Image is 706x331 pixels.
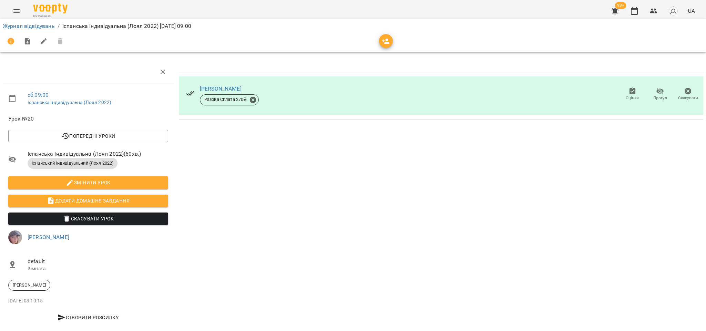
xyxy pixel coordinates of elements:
[28,234,69,240] a: [PERSON_NAME]
[8,130,168,142] button: Попередні уроки
[688,7,695,14] span: UA
[8,115,168,123] span: Урок №20
[28,160,117,166] span: Іспанський індивідуальний (Лоял 2022)
[674,85,702,104] button: Скасувати
[14,132,163,140] span: Попередні уроки
[8,280,50,291] div: [PERSON_NAME]
[8,176,168,189] button: Змінити урок
[14,215,163,223] span: Скасувати Урок
[678,95,698,101] span: Скасувати
[14,197,163,205] span: Додати домашнє завдання
[8,311,168,324] button: Створити розсилку
[9,282,50,288] span: [PERSON_NAME]
[28,100,111,105] a: Іспанська Індивідуальна (Лоял 2022)
[668,6,678,16] img: avatar_s.png
[200,94,259,105] div: Разова Сплата 270₴
[11,313,165,322] span: Створити розсилку
[28,150,168,158] span: Іспанська Індивідуальна (Лоял 2022) ( 60 хв. )
[626,95,639,101] span: Оцінки
[8,230,22,244] img: c9ec0448b3d9a64ed7ecc1c82827b828.jpg
[28,257,168,266] span: default
[8,195,168,207] button: Додати домашнє завдання
[33,14,68,19] span: For Business
[8,298,168,304] p: [DATE] 03:10:15
[685,4,698,17] button: UA
[58,22,60,30] li: /
[14,178,163,187] span: Змінити урок
[615,2,626,9] span: 99+
[28,92,49,98] a: сб , 09:00
[3,23,55,29] a: Журнал відвідувань
[200,85,242,92] a: [PERSON_NAME]
[200,96,251,103] span: Разова Сплата 270 ₴
[618,85,646,104] button: Оцінки
[28,265,168,272] p: Кімната
[653,95,667,101] span: Прогул
[62,22,191,30] p: Іспанська Індивідуальна (Лоял 2022) [DATE] 09:00
[646,85,674,104] button: Прогул
[8,3,25,19] button: Menu
[8,213,168,225] button: Скасувати Урок
[33,3,68,13] img: Voopty Logo
[3,22,703,30] nav: breadcrumb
